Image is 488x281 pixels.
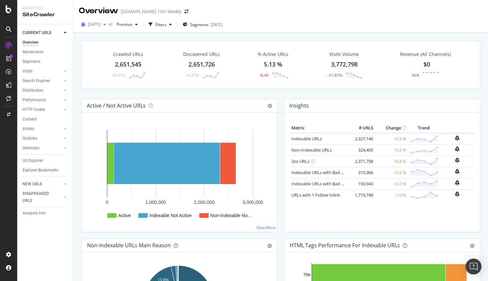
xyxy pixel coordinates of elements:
div: DISAPPEARED URLS [23,190,56,204]
div: Content [23,116,37,123]
a: Content [23,116,69,123]
a: 2xx URLs [291,158,309,164]
th: Change [375,123,408,133]
div: -0.49 [259,72,268,78]
div: Overview [23,39,38,46]
div: N/A [412,72,419,78]
button: Filters [146,19,174,30]
div: 3,772,798 [331,60,358,69]
a: Indexable URLs with Bad H1 [291,169,347,175]
h4: Active / Not Active URLs [87,101,146,110]
a: Visits [23,68,62,75]
svg: A chart. [87,123,269,226]
div: Segments [23,58,40,65]
h4: Insights [289,101,309,110]
div: gear [267,244,272,248]
a: Explorer Bookmarks [23,167,69,174]
a: NEW URLS [23,181,62,188]
div: Filters [155,22,167,27]
span: Previous [114,22,132,27]
a: Search Engines [23,77,62,84]
div: HTTP Codes [23,106,45,113]
span: vs [109,21,114,27]
div: +0.27% [112,72,125,78]
text: Non-Indexable No… [210,213,252,218]
div: [DOMAIN_NAME] 10m Weekly [121,8,182,15]
text: 2,000,000 [194,200,215,205]
div: Url Explorer [23,157,43,164]
div: Search Engines [23,77,50,84]
div: Discovered URLs [183,51,220,58]
a: HTTP Codes [23,106,62,113]
td: 2,327,140 [348,133,375,145]
text: Active [118,213,131,218]
div: Outlinks [23,135,37,142]
span: Segments [190,22,209,27]
div: Analysis Info [23,210,46,217]
a: Overview [23,39,69,46]
a: CURRENT URLS [23,29,62,36]
div: arrow-right-arrow-left [184,9,188,14]
span: $0 [423,60,430,68]
div: bell-plus [455,146,460,152]
a: Indexable URLs with Bad Description [291,181,364,187]
div: Overview [79,5,118,17]
td: +0.3 % [375,133,408,145]
div: Crawled URLs [113,51,143,58]
text: 0 [106,200,109,205]
td: 315,966 [348,167,375,178]
td: +0.4 % [375,156,408,167]
a: Inlinks [23,125,62,132]
div: % Active URLs [258,51,288,58]
th: Metric [290,123,348,133]
button: Segments[DATE] [180,19,225,30]
a: Movements [23,49,69,56]
td: 2,371,758 [348,156,375,167]
div: +0.27% [185,72,199,78]
div: [DATE] [211,22,222,27]
a: Distribution [23,87,62,94]
td: 324,405 [348,144,375,156]
a: Non-Indexable URLs [291,147,332,153]
a: View More [256,225,276,230]
button: Previous [114,19,140,30]
td: 193,943 [348,178,375,189]
a: Indexable URLs [291,136,322,142]
span: 2025 Sep. 19th [88,22,101,27]
td: +0.2 % [375,178,408,189]
td: +0.2 % [375,167,408,178]
a: URLs with 1 Follow Inlink [291,192,340,198]
div: bell-plus [455,158,460,163]
div: bell-plus [455,191,460,197]
th: Trend [408,123,440,133]
div: Visits [23,68,32,75]
div: NEW URLS [23,181,42,188]
div: Movements [23,49,43,56]
text: 1,000,000 [145,200,166,205]
div: Explorer Bookmarks [23,167,58,174]
div: CURRENT URLS [23,29,51,36]
div: Non-Indexable URLs Main Reason [87,242,171,249]
div: Performance [23,97,46,104]
a: Sitemaps [23,145,62,152]
div: HTML Tags Performance for Indexable URLs [290,242,400,249]
div: Visits Volume [329,51,359,58]
a: Segments [23,58,69,65]
th: # URLS [348,123,375,133]
div: Sitemaps [23,145,39,152]
text: Title [303,272,311,277]
text: 3,000,000 [242,200,263,205]
text: Indexable Not Active [149,213,192,218]
td: 1,719,748 [348,189,375,201]
a: Performance [23,97,62,104]
div: -11.97% [327,72,342,78]
a: Analysis Info [23,210,69,217]
div: Distribution [23,87,43,94]
a: DISAPPEARED URLS [23,190,62,204]
div: SiteCrawler [23,11,68,19]
td: +0.3 % [375,144,408,156]
div: bell-plus [455,135,460,141]
button: [DATE] [79,19,109,30]
div: 2,651,726 [188,60,215,69]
